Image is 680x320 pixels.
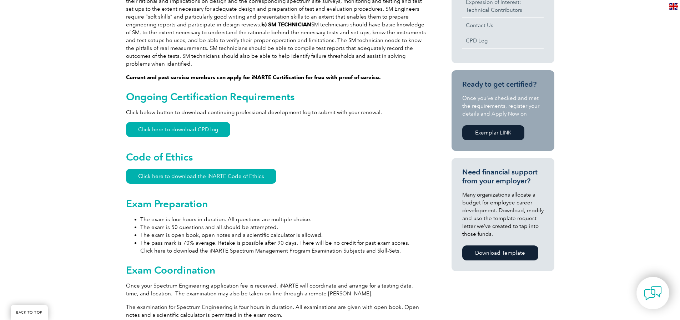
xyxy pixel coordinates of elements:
[126,282,426,298] p: Once your Spectrum Engineering application fee is received, iNARTE will coordinate and arrange fo...
[126,303,426,319] p: The examination for Spectrum Engineering is four hours in duration. All examinations are given wi...
[126,151,426,163] h2: Code of Ethics
[126,198,426,209] h2: Exam Preparation
[126,108,426,116] p: Click below button to download continuing professional development log to submit with your renewal.
[11,305,48,320] a: BACK TO TOP
[140,248,401,254] a: Click here to download the iNARTE Spectrum Management Program Examination Subjects and Skill-Sets.
[462,94,544,118] p: Once you’ve checked and met the requirements, register your details and Apply Now on
[140,231,426,239] li: The exam is open book, open notes and a scientific calculator is allowed.
[462,245,538,260] a: Download Template
[462,33,544,48] a: CPD Log
[140,239,426,255] li: The pass mark is 70% average. Retake is possible after 90 days. There will be no credit for past ...
[462,80,544,89] h3: Ready to get certified?
[126,91,426,102] h2: Ongoing Certification Requirements
[126,122,230,137] a: Click here to download CPD log
[462,18,544,33] a: Contact Us
[462,168,544,186] h3: Need financial support from your employer?
[644,284,662,302] img: contact-chat.png
[126,264,426,276] h2: Exam Coordination
[261,21,311,28] strong: b) SM TECHNICIAN
[140,215,426,223] li: The exam is four hours in duration. All questions are multiple choice.
[126,74,381,81] strong: Current and past service members can apply for iNARTE Certification for free with proof of service.
[462,191,544,238] p: Many organizations allocate a budget for employee career development. Download, modify and use th...
[140,223,426,231] li: The exam is 50 questions and all should be attempted.
[462,125,524,140] a: Exemplar LINK
[669,3,678,10] img: en
[126,169,276,184] a: Click here to download the iNARTE Code of Ethics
